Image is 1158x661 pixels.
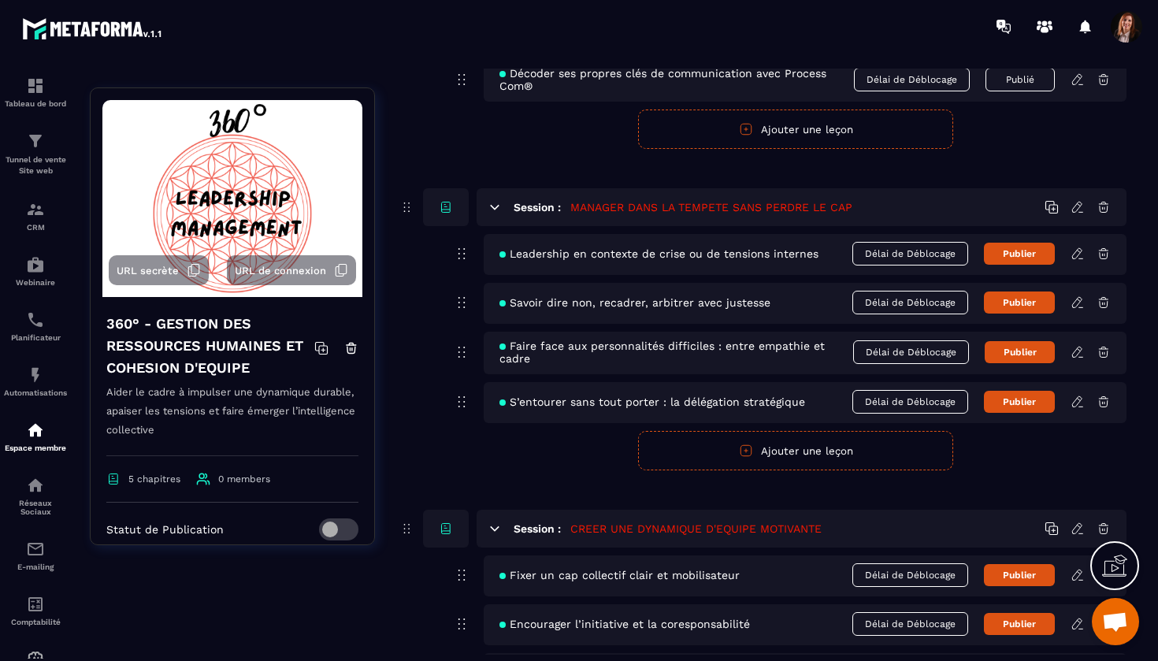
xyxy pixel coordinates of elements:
[499,395,805,408] span: S’entourer sans tout porter : la délégation stratégique
[26,200,45,219] img: formation
[4,583,67,638] a: accountantaccountantComptabilité
[499,67,854,92] span: Décoder ses propres clés de communication avec Process Com®
[852,563,968,587] span: Délai de Déblocage
[117,265,179,277] span: URL secrète
[26,540,45,559] img: email
[4,65,67,120] a: formationformationTableau de bord
[4,444,67,452] p: Espace membre
[984,391,1055,413] button: Publier
[4,388,67,397] p: Automatisations
[4,409,67,464] a: automationsautomationsEspace membre
[128,473,180,485] span: 5 chapitres
[4,154,67,176] p: Tunnel de vente Site web
[853,340,969,364] span: Délai de Déblocage
[499,340,853,365] span: Faire face aux personnalités difficiles : entre empathie et cadre
[499,296,770,309] span: Savoir dire non, recadrer, arbitrer avec justesse
[235,265,326,277] span: URL de connexion
[514,201,561,214] h6: Session :
[852,242,968,266] span: Délai de Déblocage
[26,366,45,384] img: automations
[4,528,67,583] a: emailemailE-mailing
[4,188,67,243] a: formationformationCRM
[570,521,822,537] h5: CREER UNE DYNAMIQUE D'EQUIPE MOTIVANTE
[26,421,45,440] img: automations
[984,613,1055,635] button: Publier
[4,464,67,528] a: social-networksocial-networkRéseaux Sociaux
[499,569,740,581] span: Fixer un cap collectif clair et mobilisateur
[499,247,818,260] span: Leadership en contexte de crise ou de tensions internes
[227,255,356,285] button: URL de connexion
[4,333,67,342] p: Planificateur
[499,618,750,630] span: Encourager l’initiative et la coresponsabilité
[4,223,67,232] p: CRM
[4,354,67,409] a: automationsautomationsAutomatisations
[109,255,209,285] button: URL secrète
[984,292,1055,314] button: Publier
[4,299,67,354] a: schedulerschedulerPlanificateur
[1092,598,1139,645] div: Ouvrir le chat
[570,199,852,215] h5: MANAGER DANS LA TEMPETE SANS PERDRE LE CAP
[638,110,953,149] button: Ajouter une leçon
[4,120,67,188] a: formationformationTunnel de vente Site web
[26,476,45,495] img: social-network
[26,310,45,329] img: scheduler
[102,100,362,297] img: background
[4,563,67,571] p: E-mailing
[4,278,67,287] p: Webinaire
[106,523,224,536] p: Statut de Publication
[852,291,968,314] span: Délai de Déblocage
[22,14,164,43] img: logo
[854,68,970,91] span: Délai de Déblocage
[4,99,67,108] p: Tableau de bord
[985,68,1055,91] button: Publié
[4,499,67,516] p: Réseaux Sociaux
[852,390,968,414] span: Délai de Déblocage
[218,473,270,485] span: 0 members
[4,618,67,626] p: Comptabilité
[26,76,45,95] img: formation
[106,313,314,379] h4: 360° - GESTION DES RESSOURCES HUMAINES ET COHESION D'EQUIPE
[106,383,358,456] p: Aider le cadre à impulser une dynamique durable, apaiser les tensions et faire émerger l’intellig...
[852,612,968,636] span: Délai de Déblocage
[26,255,45,274] img: automations
[4,243,67,299] a: automationsautomationsWebinaire
[984,564,1055,586] button: Publier
[985,341,1055,363] button: Publier
[984,243,1055,265] button: Publier
[514,522,561,535] h6: Session :
[26,595,45,614] img: accountant
[26,132,45,150] img: formation
[638,431,953,470] button: Ajouter une leçon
